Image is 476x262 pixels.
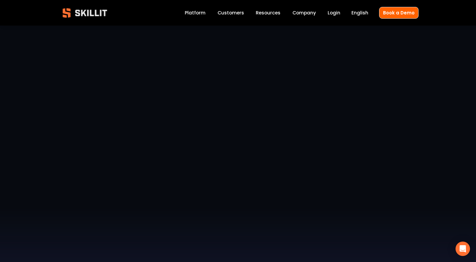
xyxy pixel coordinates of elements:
a: folder dropdown [256,9,280,17]
img: Skillit [57,4,112,22]
a: Book a Demo [379,7,419,19]
a: Platform [185,9,206,17]
a: Company [292,9,316,17]
div: language picker [351,9,368,17]
span: English [351,9,368,16]
span: Resources [256,9,280,16]
iframe: Jack Nix Full Interview Skillit Testimonial [57,57,419,260]
div: Open Intercom Messenger [456,242,470,256]
a: Login [328,9,340,17]
a: Customers [218,9,244,17]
